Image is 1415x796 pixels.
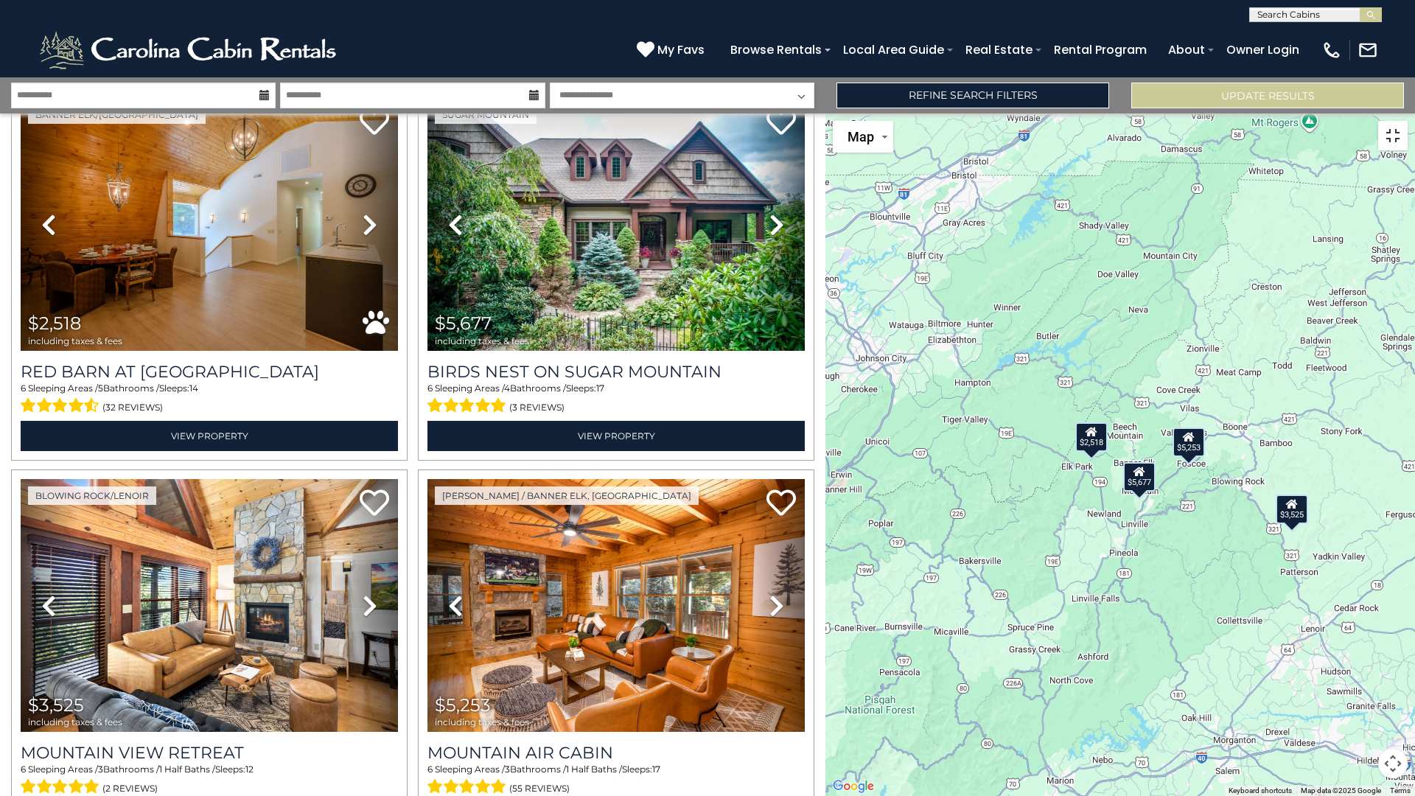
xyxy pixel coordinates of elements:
[1047,37,1154,63] a: Rental Program
[28,694,84,716] span: $3,525
[1378,121,1408,150] button: Toggle fullscreen view
[1075,422,1108,452] div: $2,518
[766,107,796,139] a: Add to favorites
[1301,786,1381,795] span: Map data ©2025 Google
[1173,427,1205,457] div: $5,253
[566,764,622,775] span: 1 Half Baths /
[1131,83,1404,108] button: Update Results
[159,764,215,775] span: 1 Half Baths /
[435,717,529,727] span: including taxes & fees
[829,777,878,796] a: Open this area in Google Maps (opens a new window)
[21,479,398,732] img: thumbnail_163277321.jpeg
[427,98,805,351] img: thumbnail_168440338.jpeg
[28,336,122,346] span: including taxes & fees
[836,83,1109,108] a: Refine Search Filters
[427,362,805,382] a: Birds Nest On Sugar Mountain
[435,336,529,346] span: including taxes & fees
[1276,495,1308,524] div: $3,525
[1358,40,1378,60] img: mail-regular-white.png
[427,421,805,451] a: View Property
[1219,37,1307,63] a: Owner Login
[98,383,103,394] span: 5
[637,41,708,60] a: My Favs
[723,37,829,63] a: Browse Rentals
[958,37,1040,63] a: Real Estate
[21,362,398,382] h3: Red Barn at Tiffanys Estate
[435,694,491,716] span: $5,253
[360,107,389,139] a: Add to favorites
[189,383,198,394] span: 14
[1161,37,1212,63] a: About
[98,764,103,775] span: 3
[652,764,660,775] span: 17
[28,313,81,334] span: $2,518
[829,777,878,796] img: Google
[848,129,874,144] span: Map
[1229,786,1292,796] button: Keyboard shortcuts
[435,486,699,505] a: [PERSON_NAME] / Banner Elk, [GEOGRAPHIC_DATA]
[21,383,26,394] span: 6
[28,486,156,505] a: Blowing Rock/Lenoir
[21,382,398,417] div: Sleeping Areas / Bathrooms / Sleeps:
[21,98,398,351] img: thumbnail_163263139.jpeg
[435,313,492,334] span: $5,677
[1378,749,1408,778] button: Map camera controls
[427,382,805,417] div: Sleeping Areas / Bathrooms / Sleeps:
[102,398,163,417] span: (32 reviews)
[427,383,433,394] span: 6
[427,479,805,732] img: thumbnail_163279679.jpeg
[766,488,796,520] a: Add to favorites
[21,421,398,451] a: View Property
[427,743,805,763] a: Mountain Air Cabin
[1321,40,1342,60] img: phone-regular-white.png
[596,383,604,394] span: 17
[37,28,343,72] img: White-1-2.png
[28,105,206,124] a: Banner Elk/[GEOGRAPHIC_DATA]
[435,105,537,124] a: Sugar Mountain
[657,41,705,59] span: My Favs
[245,764,254,775] span: 12
[504,383,510,394] span: 4
[21,743,398,763] a: Mountain View Retreat
[360,488,389,520] a: Add to favorites
[21,362,398,382] a: Red Barn at [GEOGRAPHIC_DATA]
[833,121,893,153] button: Change map style
[427,764,433,775] span: 6
[836,37,951,63] a: Local Area Guide
[28,717,122,727] span: including taxes & fees
[21,764,26,775] span: 6
[505,764,510,775] span: 3
[1123,462,1156,492] div: $5,677
[1390,786,1411,795] a: Terms (opens in new tab)
[509,398,565,417] span: (3 reviews)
